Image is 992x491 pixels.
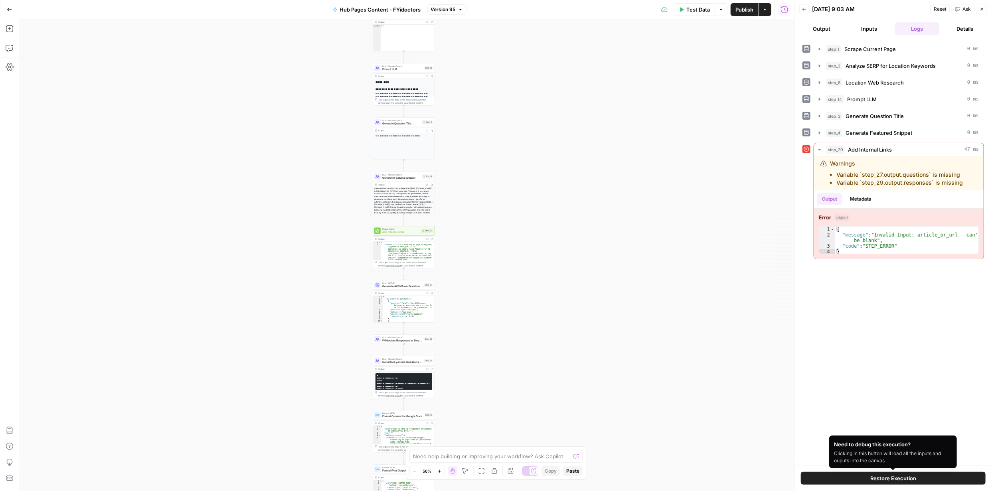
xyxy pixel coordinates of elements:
span: Format Final Output [382,469,424,473]
button: Version 95 [427,4,466,15]
div: 6 [373,311,383,314]
span: Power Agent [382,227,419,231]
span: LLM · Claude Opus 4 [382,65,423,68]
span: 0 ms [967,79,979,86]
div: Step 14 [425,66,433,70]
div: Step 4 [422,175,433,179]
strong: Error [819,213,831,221]
div: Step 27 [424,283,433,287]
span: Generate AI Platform Questions & Insights [382,284,423,288]
span: Toggle code folding, rows 1 through 3 [378,242,381,244]
div: LLM · Claude Opus 4FYidoctors Responses to Step 27Step 29 [373,335,435,344]
g: Edge from step_26 to step_12 [403,398,404,410]
div: 3 [373,432,381,435]
span: step_20 [826,146,845,154]
span: Copy the output [386,264,401,267]
div: 3 [373,487,382,489]
li: Variable `step_29.output.responses` is missing [836,179,963,187]
span: 0 ms [967,129,979,136]
div: Warnings [830,160,963,187]
button: Restore Execution [801,472,986,485]
g: Edge from step_14 to step_3 [403,105,404,117]
div: Output [378,75,424,78]
span: Copy [545,467,557,475]
span: Restore Execution [870,474,916,482]
div: 47 ms [814,156,984,259]
div: 2 [373,298,383,300]
span: 0 ms [967,96,979,103]
span: Location Web Research [846,79,904,87]
div: 1 [819,227,835,232]
span: step_4 [826,129,842,137]
span: LLM · Claude Opus 4 [382,336,423,339]
span: step_14 [826,95,844,103]
span: step_8 [826,79,842,87]
div: LLM · GPT-4.1Generate AI Platform Questions & InsightsStep 27Output{ "ai_platform_questions":[ { ... [373,280,435,323]
span: Generate Eye Care Questions & Insights [382,360,423,364]
g: Edge from step_8 to step_14 [403,51,404,63]
button: Inputs [847,22,892,35]
div: This output is too large & has been abbreviated for review. to view the full content. [378,98,433,105]
span: step_2 [826,62,842,70]
div: Output [378,129,424,132]
span: Copy the output [386,394,401,397]
span: LLM · GPT-4.1 [382,282,423,285]
button: Hub Pages Content - FYidoctors [328,3,426,16]
span: 0 ms [967,45,979,53]
button: Publish [731,3,758,16]
div: Domain Overview [32,47,71,52]
span: Toggle code folding, rows 1 through 110 [380,296,383,298]
button: Output [817,193,842,205]
g: Edge from step_3 to step_4 [403,160,404,171]
span: Generate Featured Snippet [846,129,912,137]
div: Need to debug this execution? [834,440,952,448]
span: Prompt LLM [847,95,877,103]
span: Generate Question Title [382,122,421,126]
div: This output is too large & has been abbreviated for review. to view the full content. [378,261,433,267]
span: FYidoctors Responses to Step 27 [382,339,423,343]
span: Paste [566,467,579,475]
img: tab_domain_overview_orange.svg [23,46,30,53]
div: 5 [373,309,383,312]
span: Copy the output [386,102,401,104]
button: Metadata [845,193,876,205]
span: LLM · Claude Opus 4 [382,357,423,361]
div: Step 12 [425,413,433,417]
div: Format JSONFormat Content for Google DocsStep 12Output{ "title":"How to find an FYidoctors Optome... [373,410,435,453]
button: Copy [541,466,560,476]
button: 0 ms [814,110,984,122]
span: Format JSON [382,466,424,469]
g: Edge from step_29 to step_26 [403,344,404,355]
span: Toggle code folding, rows 2 through 73 [380,298,383,300]
g: Edge from step_12 to step_6 [403,452,404,464]
span: Toggle code folding, rows 3 through 9 [380,300,383,303]
button: Test Data [674,3,715,16]
span: 50% [423,468,431,474]
span: Copy the output [386,449,401,451]
button: Paste [563,466,583,476]
div: 3 [373,300,383,303]
button: Output [799,22,844,35]
div: Output [378,422,424,425]
div: 1 [373,242,381,244]
div: Step 3 [422,120,433,124]
g: Edge from step_4 to step_20 [403,214,404,225]
g: Edge from step_20 to step_27 [403,268,404,280]
span: Toggle code folding, rows 1 through 4 [830,227,835,232]
span: Generate Question Title [846,112,904,120]
span: Format JSON [382,412,423,415]
g: Edge from step_27 to step_29 [403,322,404,334]
button: 0 ms [814,43,984,55]
div: 10 [373,320,383,322]
div: Output [378,367,424,371]
span: Version 95 [431,6,456,13]
span: Scrape Current Page [844,45,896,53]
div: 2 [373,428,381,432]
button: 0 ms [814,126,984,139]
button: 0 ms [814,76,984,89]
span: Test Data [686,6,710,14]
div: 8 [373,316,383,318]
span: Add Internal Links [848,146,892,154]
li: Variable `step_27.output.questions` is missing [836,171,963,179]
div: <featured-snippet> Booking an [eye exam]([URL][DOMAIN_NAME]) in [GEOGRAPHIC_DATA] is simple with ... [373,187,435,223]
